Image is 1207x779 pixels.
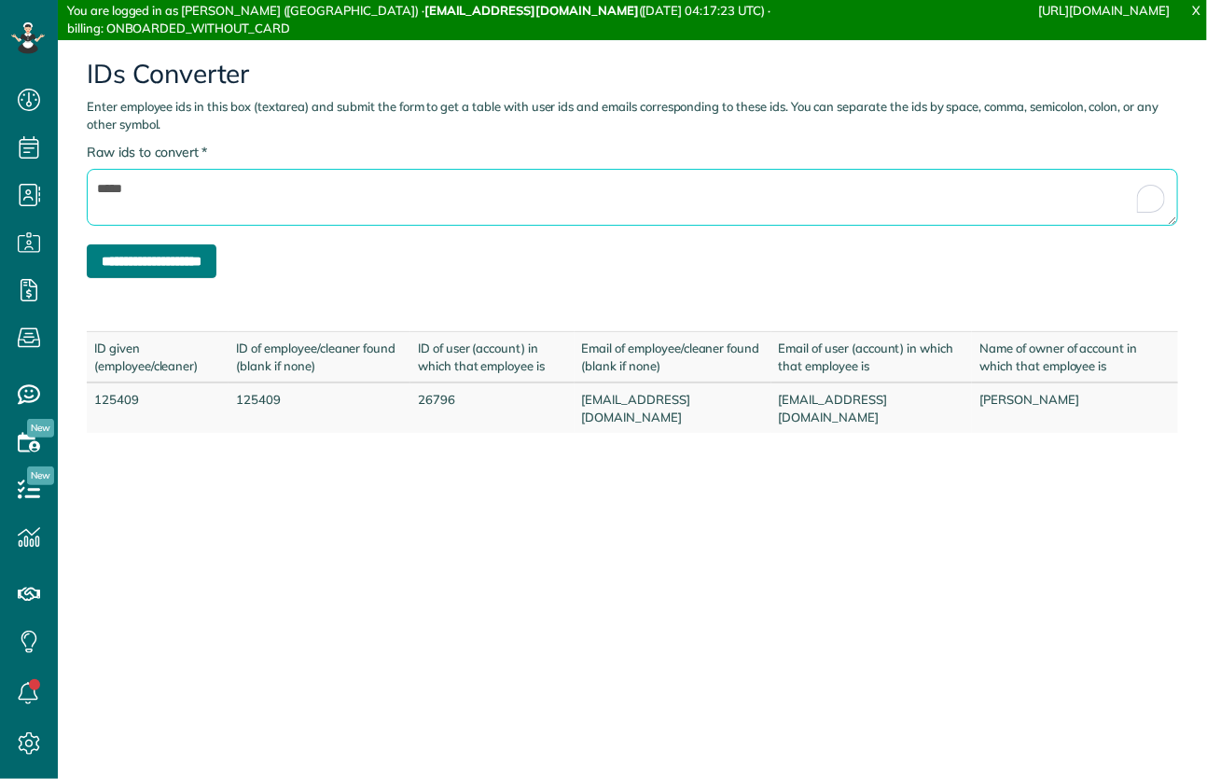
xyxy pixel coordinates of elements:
[972,332,1178,383] td: Name of owner of account in which that employee is
[771,383,973,433] td: [EMAIL_ADDRESS][DOMAIN_NAME]
[229,383,410,433] td: 125409
[87,383,229,433] td: 125409
[87,98,1178,133] p: Enter employee ids in this box (textarea) and submit the form to get a table with user ids and em...
[410,332,575,383] td: ID of user (account) in which that employee is
[410,383,575,433] td: 26796
[87,169,1178,226] textarea: To enrich screen reader interactions, please activate Accessibility in Grammarly extension settings
[27,466,54,485] span: New
[575,383,771,433] td: [EMAIL_ADDRESS][DOMAIN_NAME]
[575,332,771,383] td: Email of employee/cleaner found (blank if none)
[87,332,229,383] td: ID given (employee/cleaner)
[424,3,639,18] strong: [EMAIL_ADDRESS][DOMAIN_NAME]
[229,332,410,383] td: ID of employee/cleaner found (blank if none)
[972,383,1178,433] td: [PERSON_NAME]
[87,60,1178,89] h2: IDs Converter
[1039,3,1170,18] a: [URL][DOMAIN_NAME]
[87,143,207,161] label: Raw ids to convert
[27,419,54,438] span: New
[771,332,973,383] td: Email of user (account) in which that employee is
